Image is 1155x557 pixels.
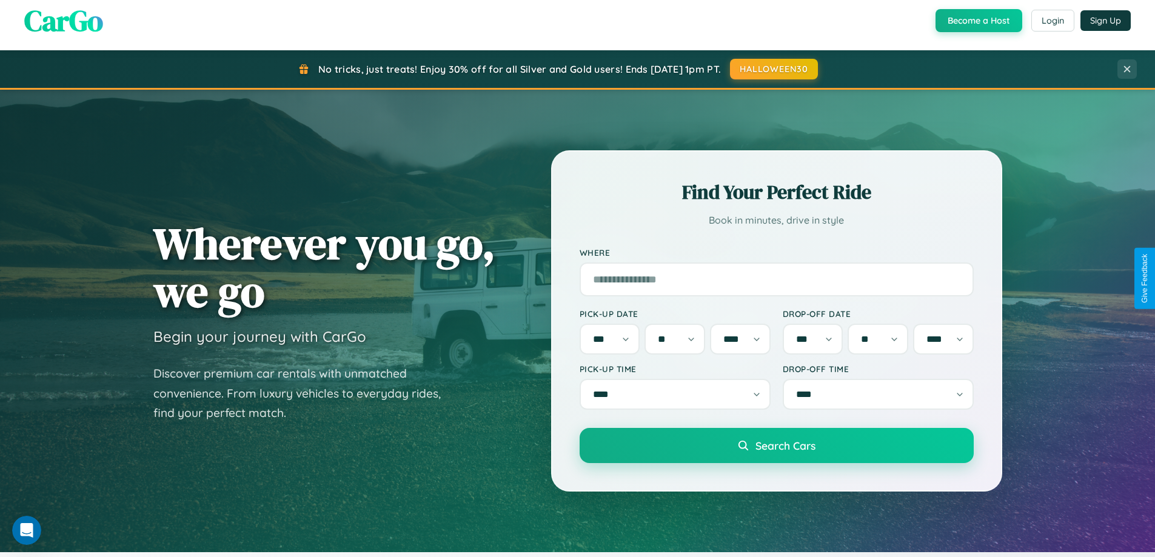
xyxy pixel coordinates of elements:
span: No tricks, just treats! Enjoy 30% off for all Silver and Gold users! Ends [DATE] 1pm PT. [318,63,721,75]
h1: Wherever you go, we go [153,219,495,315]
label: Pick-up Date [580,309,771,319]
iframe: Intercom live chat [12,516,41,545]
button: Login [1031,10,1074,32]
h2: Find Your Perfect Ride [580,179,974,205]
button: Become a Host [936,9,1022,32]
p: Discover premium car rentals with unmatched convenience. From luxury vehicles to everyday rides, ... [153,364,457,423]
div: Give Feedback [1140,254,1149,303]
p: Book in minutes, drive in style [580,212,974,229]
button: Sign Up [1080,10,1131,31]
button: Search Cars [580,428,974,463]
label: Pick-up Time [580,364,771,374]
label: Where [580,247,974,258]
h3: Begin your journey with CarGo [153,327,366,345]
label: Drop-off Date [783,309,974,319]
span: CarGo [24,1,103,41]
label: Drop-off Time [783,364,974,374]
span: Search Cars [755,439,815,452]
button: HALLOWEEN30 [730,59,818,79]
